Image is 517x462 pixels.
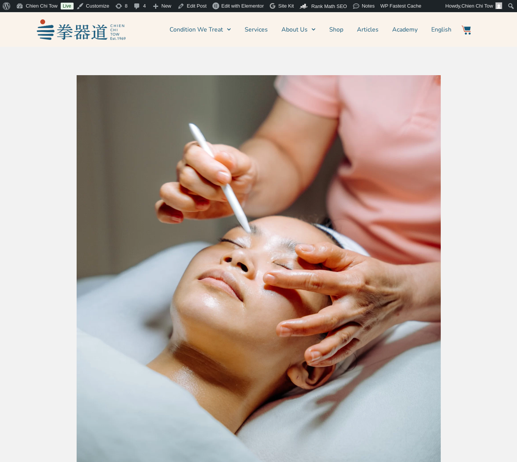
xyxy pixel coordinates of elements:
span: Chien Chi Tow [461,3,493,9]
a: Live [61,3,74,9]
a: Condition We Treat [170,20,231,39]
span: Site Kit [278,3,294,9]
nav: Menu [129,20,452,39]
span: Rank Math SEO [311,3,347,9]
a: About Us [281,20,316,39]
span: Edit with Elementor [222,3,264,9]
img: Website Icon-03 [462,25,471,35]
span: English [431,25,451,34]
a: Academy [392,20,418,39]
a: Articles [357,20,379,39]
a: Services [245,20,268,39]
a: Shop [329,20,343,39]
a: English [431,20,451,39]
